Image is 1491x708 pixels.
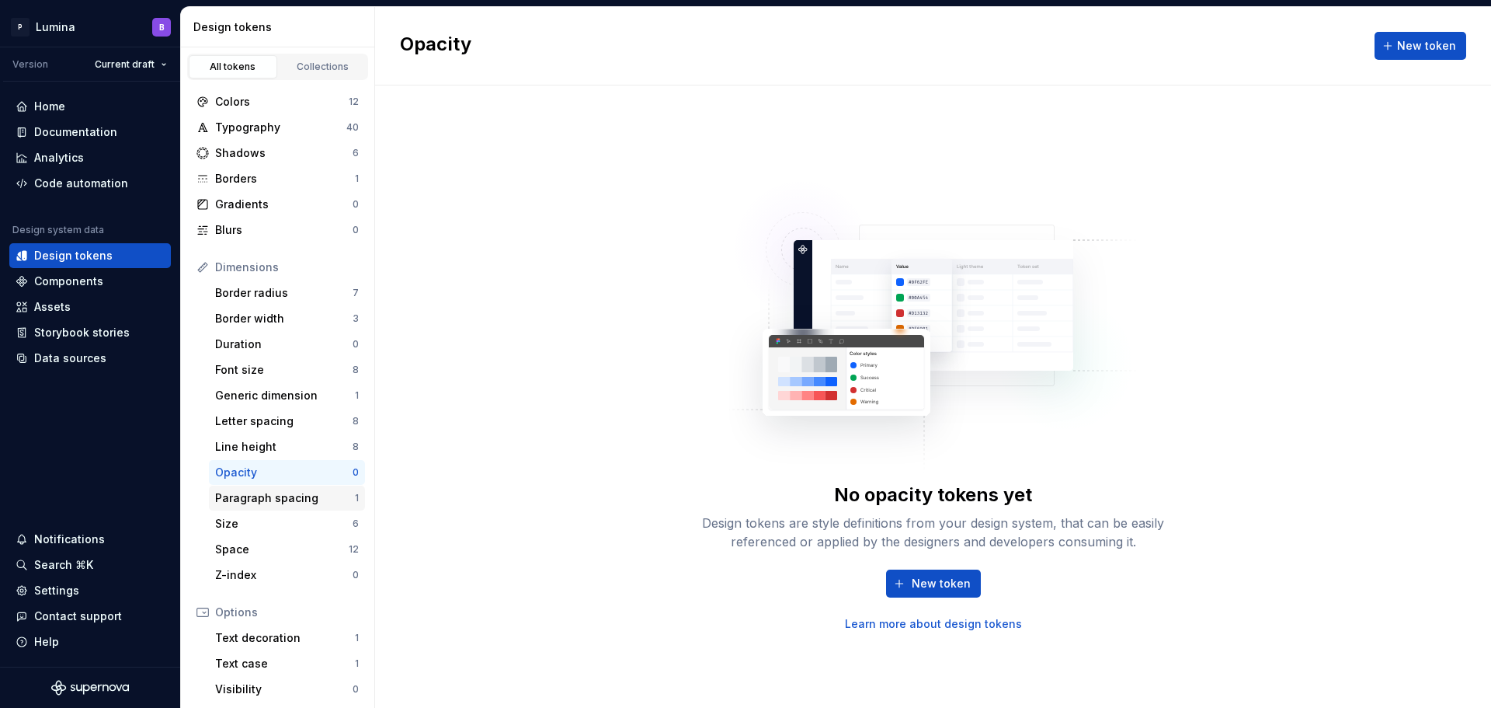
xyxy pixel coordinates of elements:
div: Components [34,274,103,289]
a: Data sources [9,346,171,371]
div: P [11,18,30,37]
a: Assets [9,295,171,319]
a: Borders1 [190,166,365,191]
div: 8 [353,441,359,453]
span: Current draft [95,58,155,71]
button: Search ⌘K [9,553,171,577]
div: Lumina [36,19,75,35]
div: Dimensions [215,260,359,275]
div: 0 [353,198,359,211]
div: Opacity [215,465,353,480]
div: 40 [346,121,359,134]
div: Text decoration [215,630,355,646]
div: Font size [215,362,353,378]
a: Components [9,269,171,294]
div: 6 [353,147,359,159]
div: Visibility [215,682,353,697]
div: 8 [353,364,359,376]
a: Blurs0 [190,218,365,242]
div: 0 [353,338,359,351]
div: All tokens [194,61,272,73]
a: Gradients0 [190,192,365,217]
span: New token [1397,38,1456,54]
div: Paragraph spacing [215,490,355,506]
div: Analytics [34,150,84,166]
div: Design tokens are style definitions from your design system, that can be easily referenced or app... [685,514,1182,551]
div: 1 [355,492,359,504]
button: New token [1375,32,1466,60]
div: B [159,21,165,33]
div: Notifications [34,532,105,547]
div: 1 [355,389,359,402]
div: 0 [353,466,359,479]
a: Font size8 [209,357,365,382]
div: Borders [215,171,355,187]
div: No opacity tokens yet [834,483,1032,507]
a: Documentation [9,120,171,145]
button: Current draft [88,54,174,75]
div: Search ⌘K [34,557,93,573]
div: Z-index [215,567,353,583]
div: 0 [353,683,359,696]
div: 12 [349,543,359,556]
span: New token [912,576,971,591]
div: Line height [215,439,353,455]
a: Settings [9,578,171,603]
a: Code automation [9,171,171,196]
div: Size [215,516,353,532]
div: Duration [215,337,353,352]
div: Home [34,99,65,114]
div: Code automation [34,176,128,191]
button: Notifications [9,527,171,552]
a: Border width3 [209,306,365,331]
div: 0 [353,569,359,581]
div: 3 [353,312,359,325]
a: Generic dimension1 [209,383,365,408]
a: Paragraph spacing1 [209,486,365,511]
a: Storybook stories [9,320,171,345]
a: Text case1 [209,651,365,676]
a: Space12 [209,537,365,562]
a: Letter spacing8 [209,409,365,434]
button: Help [9,630,171,654]
div: Design tokens [34,248,113,263]
a: Colors12 [190,89,365,114]
div: Border width [215,311,353,326]
div: Space [215,542,349,557]
div: Colors [215,94,349,110]
a: Opacity0 [209,460,365,485]
div: 0 [353,224,359,236]
div: Letter spacing [215,413,353,429]
a: Border radius7 [209,281,365,305]
div: Shadows [215,145,353,161]
svg: Supernova Logo [51,680,129,696]
a: Line height8 [209,434,365,459]
a: Z-index0 [209,563,365,588]
div: Data sources [34,351,106,366]
a: Typography40 [190,115,365,140]
div: Options [215,605,359,620]
div: Design system data [12,224,104,236]
a: Text decoration1 [209,626,365,650]
div: Gradients [215,197,353,212]
div: Border radius [215,285,353,301]
button: PLuminaB [3,10,177,44]
div: Generic dimension [215,388,355,403]
div: Version [12,58,48,71]
div: Contact support [34,609,122,624]
div: Documentation [34,124,117,140]
a: Analytics [9,145,171,170]
h2: Opacity [400,32,471,60]
div: Storybook stories [34,325,130,340]
div: 1 [355,632,359,644]
div: 8 [353,415,359,427]
div: Text case [215,656,355,671]
div: 6 [353,518,359,530]
div: Collections [284,61,362,73]
div: Typography [215,120,346,135]
a: Visibility0 [209,677,365,702]
a: Learn more about design tokens [845,616,1022,632]
a: Design tokens [9,243,171,268]
button: Contact support [9,604,171,629]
